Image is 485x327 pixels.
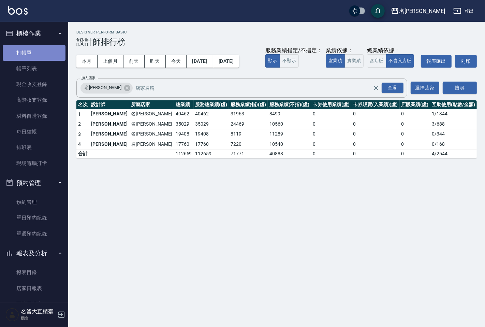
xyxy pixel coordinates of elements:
[89,139,129,150] td: [PERSON_NAME]
[388,4,448,18] button: 名[PERSON_NAME]
[351,100,400,109] th: 卡券販賣(入業績)(虛)
[311,149,351,158] td: 0
[311,129,351,139] td: 0
[430,119,477,129] td: 3 / 688
[76,55,98,68] button: 本月
[400,149,430,158] td: 0
[351,149,400,158] td: 0
[382,83,403,93] div: 全選
[76,100,477,158] table: a dense table
[3,210,65,226] a: 單日預約紀錄
[3,92,65,108] a: 高階收支登錄
[76,100,89,109] th: 名次
[229,139,268,150] td: 7220
[268,129,311,139] td: 11289
[430,109,477,119] td: 1 / 1344
[3,194,65,210] a: 預約管理
[430,149,477,158] td: 4 / 2544
[129,139,174,150] td: 名[PERSON_NAME]
[421,55,452,68] button: 報表匯出
[5,308,19,322] img: Person
[326,47,364,54] div: 業績依據：
[194,129,229,139] td: 19408
[8,6,28,15] img: Logo
[3,140,65,155] a: 排班表
[400,139,430,150] td: 0
[451,5,477,17] button: 登出
[229,119,268,129] td: 24469
[78,131,81,137] span: 3
[411,82,440,94] button: 選擇店家
[430,100,477,109] th: 互助使用(點數/金額)
[174,109,194,119] td: 40462
[89,109,129,119] td: [PERSON_NAME]
[229,100,268,109] th: 服務業績(指)(虛)
[194,100,229,109] th: 服務總業績(虛)
[311,119,351,129] td: 0
[129,129,174,139] td: 名[PERSON_NAME]
[3,265,65,280] a: 報表目錄
[3,108,65,124] a: 材料自購登錄
[129,109,174,119] td: 名[PERSON_NAME]
[280,54,299,68] button: 不顯示
[194,109,229,119] td: 40462
[229,109,268,119] td: 31963
[174,149,194,158] td: 112659
[265,47,322,54] div: 服務業績指定/不指定：
[3,155,65,171] a: 現場電腦打卡
[134,82,385,94] input: 店家名稱
[351,109,400,119] td: 0
[194,119,229,129] td: 35029
[78,121,81,127] span: 2
[21,315,56,321] p: 櫃台
[268,139,311,150] td: 10540
[194,149,229,158] td: 112659
[89,129,129,139] td: [PERSON_NAME]
[311,100,351,109] th: 卡券使用業績(虛)
[21,308,56,315] h5: 名留大直櫃臺
[351,129,400,139] td: 0
[213,55,239,68] button: [DATE]
[380,81,405,95] button: Open
[194,139,229,150] td: 17760
[3,61,65,76] a: 帳單列表
[145,55,166,68] button: 昨天
[80,83,133,94] div: 名[PERSON_NAME]
[80,84,126,91] span: 名[PERSON_NAME]
[268,100,311,109] th: 服務業績(不指)(虛)
[443,82,477,94] button: 搜尋
[400,129,430,139] td: 0
[129,100,174,109] th: 所屬店家
[3,25,65,42] button: 櫃檯作業
[89,119,129,129] td: [PERSON_NAME]
[76,37,477,47] h3: 設計師排行榜
[265,54,280,68] button: 顯示
[386,54,414,68] button: 不含入店販
[268,149,311,158] td: 40888
[3,281,65,296] a: 店家日報表
[430,129,477,139] td: 0 / 344
[129,119,174,129] td: 名[PERSON_NAME]
[187,55,213,68] button: [DATE]
[326,54,345,68] button: 虛業績
[174,139,194,150] td: 17760
[371,4,385,18] button: save
[400,109,430,119] td: 0
[123,55,145,68] button: 前天
[76,149,89,158] td: 合計
[430,139,477,150] td: 0 / 168
[3,124,65,140] a: 每日結帳
[174,129,194,139] td: 19408
[98,55,123,68] button: 上個月
[399,7,445,15] div: 名[PERSON_NAME]
[311,109,351,119] td: 0
[351,139,400,150] td: 0
[174,100,194,109] th: 總業績
[166,55,187,68] button: 今天
[351,119,400,129] td: 0
[229,129,268,139] td: 8119
[367,47,417,54] div: 總業績依據：
[78,141,81,147] span: 4
[268,109,311,119] td: 8499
